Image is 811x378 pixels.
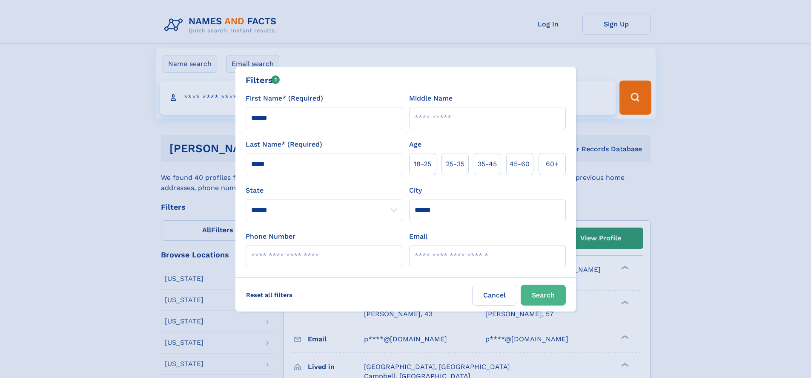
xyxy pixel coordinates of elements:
label: First Name* (Required) [246,93,323,104]
label: Cancel [472,285,517,306]
label: City [409,185,422,196]
label: Middle Name [409,93,453,104]
span: 45‑60 [510,159,530,169]
span: 60+ [546,159,559,169]
label: Reset all filters [241,285,298,305]
span: 18‑25 [414,159,431,169]
button: Search [521,285,566,306]
div: Filters [246,74,280,87]
label: Last Name* (Required) [246,139,322,150]
label: Phone Number [246,231,295,242]
label: Email [409,231,427,242]
label: State [246,185,402,196]
span: 35‑45 [478,159,497,169]
label: Age [409,139,421,150]
span: 25‑35 [446,159,464,169]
